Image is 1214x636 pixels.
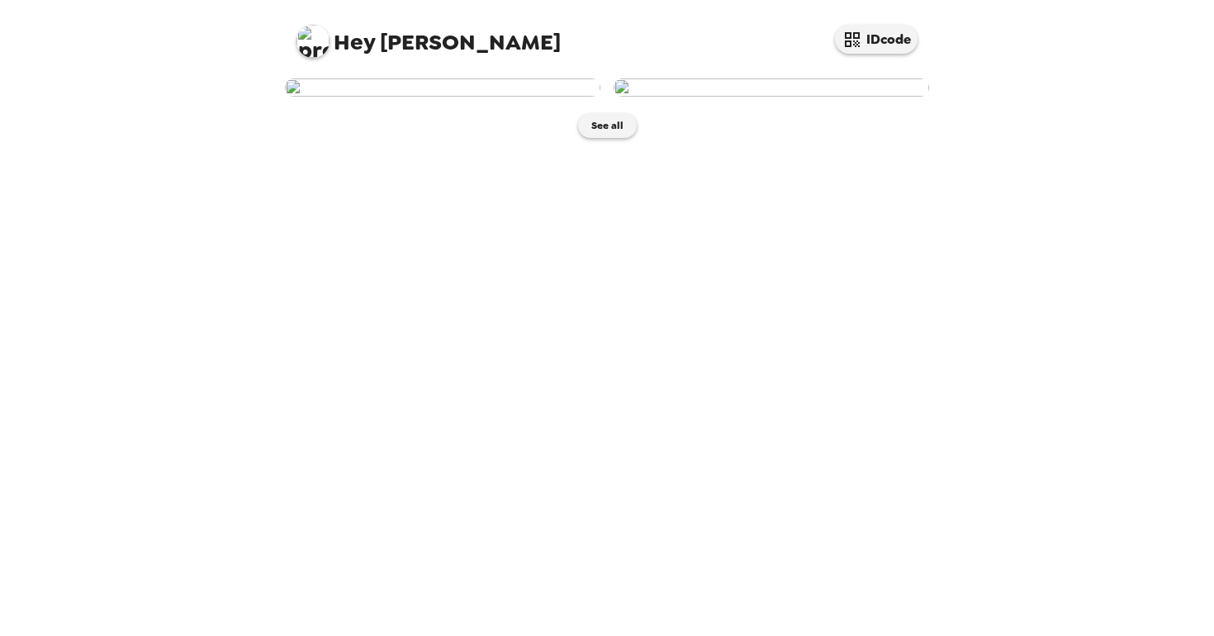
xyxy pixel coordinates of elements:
[614,78,929,97] img: user-271565
[835,25,918,54] button: IDcode
[285,78,600,97] img: user-271583
[296,17,561,54] span: [PERSON_NAME]
[578,113,637,138] button: See all
[296,25,330,58] img: profile pic
[334,27,375,57] span: Hey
